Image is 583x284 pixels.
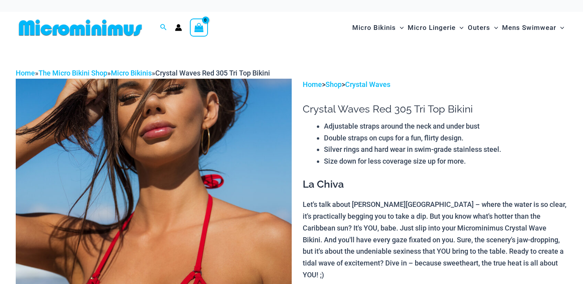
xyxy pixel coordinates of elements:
[345,80,390,89] a: Crystal Waves
[350,16,406,40] a: Micro BikinisMenu ToggleMenu Toggle
[349,15,567,41] nav: Site Navigation
[111,69,152,77] a: Micro Bikinis
[324,155,567,167] li: Size down for less coverage size up for more.
[324,132,567,144] li: Double straps on cups for a fun, flirty design.
[175,24,182,31] a: Account icon link
[16,69,35,77] a: Home
[502,18,556,38] span: Mens Swimwear
[406,16,465,40] a: Micro LingerieMenu ToggleMenu Toggle
[468,18,490,38] span: Outers
[326,80,342,89] a: Shop
[16,19,145,37] img: MM SHOP LOGO FLAT
[466,16,500,40] a: OutersMenu ToggleMenu Toggle
[408,18,456,38] span: Micro Lingerie
[190,18,208,37] a: View Shopping Cart, empty
[303,103,567,115] h1: Crystal Waves Red 305 Tri Top Bikini
[396,18,404,38] span: Menu Toggle
[324,120,567,132] li: Adjustable straps around the neck and under bust
[16,69,270,77] span: » » »
[500,16,566,40] a: Mens SwimwearMenu ToggleMenu Toggle
[155,69,270,77] span: Crystal Waves Red 305 Tri Top Bikini
[556,18,564,38] span: Menu Toggle
[324,144,567,155] li: Silver rings and hard wear in swim-grade stainless steel.
[303,80,322,89] a: Home
[352,18,396,38] span: Micro Bikinis
[39,69,107,77] a: The Micro Bikini Shop
[456,18,463,38] span: Menu Toggle
[160,23,167,33] a: Search icon link
[490,18,498,38] span: Menu Toggle
[303,79,567,90] p: > >
[303,178,567,191] h3: La Chiva
[303,199,567,280] p: Let's talk about [PERSON_NAME][GEOGRAPHIC_DATA] – where the water is so clear, it's practically b...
